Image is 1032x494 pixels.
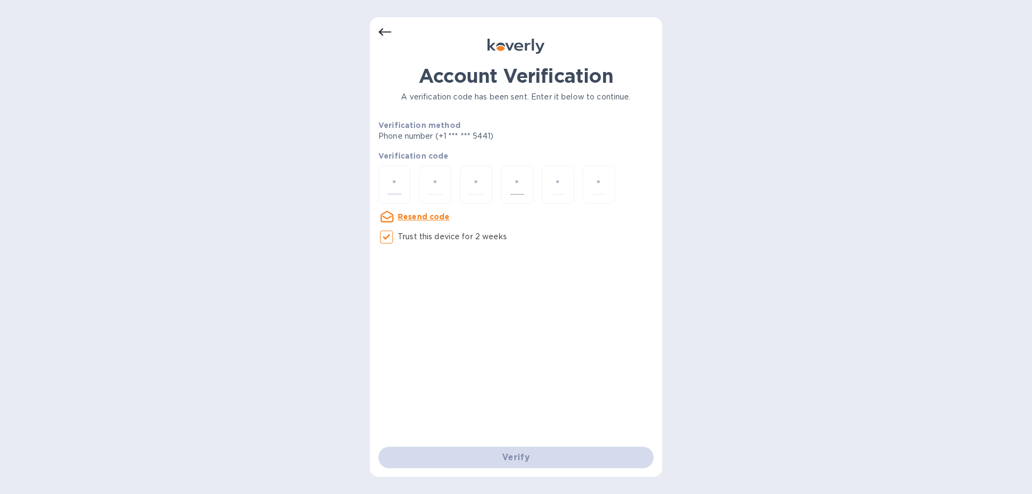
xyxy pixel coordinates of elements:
u: Resend code [398,212,450,221]
p: A verification code has been sent. Enter it below to continue. [378,91,654,103]
p: Trust this device for 2 weeks [398,231,507,242]
p: Verification code [378,151,654,161]
h1: Account Verification [378,65,654,87]
p: Phone number (+1 *** *** 5441) [378,131,576,142]
b: Verification method [378,121,461,130]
